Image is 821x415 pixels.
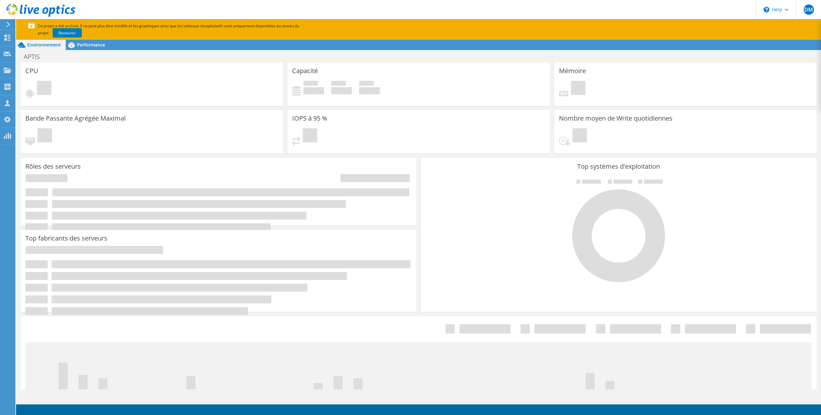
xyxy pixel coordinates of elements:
[303,81,318,87] span: Utilisé
[804,4,814,15] span: DM
[359,87,380,94] h4: 0 Gio
[571,81,585,97] span: En attente
[53,28,82,38] a: Restaurer
[25,235,107,242] h3: Top fabricants des serveurs
[572,128,587,144] span: En attente
[359,81,374,87] span: Total
[764,7,769,13] svg: \n
[21,53,50,60] h1: APTIS
[38,128,52,144] span: En attente
[559,67,586,74] h3: Mémoire
[27,42,61,48] span: Environnement
[559,115,673,122] h3: Nombre moyen de Write quotidiennes
[292,67,318,74] h3: Capacité
[426,163,812,170] h3: Top systèmes d'exploitation
[25,67,38,74] h3: CPU
[25,115,126,122] h3: Bande Passante Agrégée Maximal
[331,81,346,87] span: Espace libre
[303,87,324,94] h4: 0 Gio
[331,87,352,94] h4: 0 Gio
[25,163,81,170] h3: Rôles des serveurs
[303,128,317,144] span: En attente
[77,42,105,48] span: Performance
[28,22,343,37] p: Ce projet a été archivé. Il ne peut plus être modifié et les graphiques ainsi que les tableaux ré...
[37,81,51,97] span: En attente
[292,115,327,122] h3: IOPS à 95 %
